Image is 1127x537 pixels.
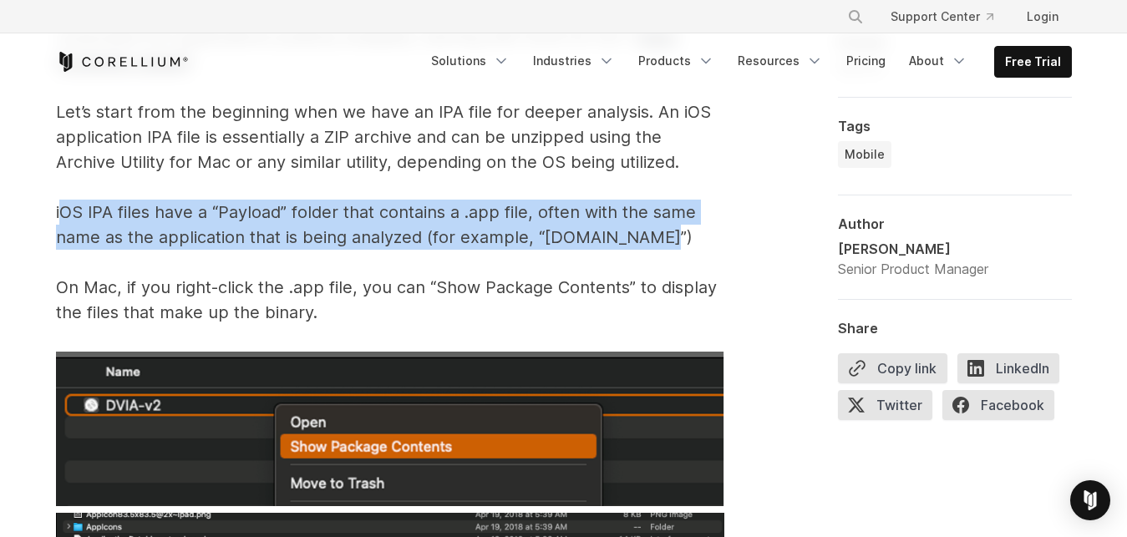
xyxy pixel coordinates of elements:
[838,320,1072,337] div: Share
[840,2,871,32] button: Search
[56,52,189,72] a: Corellium Home
[838,390,942,427] a: Twitter
[899,46,977,76] a: About
[1070,480,1110,520] div: Open Intercom Messenger
[838,141,891,168] a: Mobile
[957,353,1059,383] span: LinkedIn
[838,390,932,420] span: Twitter
[942,390,1064,427] a: Facebook
[957,353,1069,390] a: LinkedIn
[942,390,1054,420] span: Facebook
[1013,2,1072,32] a: Login
[877,2,1007,32] a: Support Center
[728,46,833,76] a: Resources
[523,46,625,76] a: Industries
[827,2,1072,32] div: Navigation Menu
[845,146,885,163] span: Mobile
[838,353,947,383] button: Copy link
[838,259,988,279] div: Senior Product Manager
[836,46,896,76] a: Pricing
[421,46,520,76] a: Solutions
[56,352,724,505] img: DVIA-v2, Show package contents
[838,239,988,259] div: [PERSON_NAME]
[995,47,1071,77] a: Free Trial
[838,118,1072,134] div: Tags
[628,46,724,76] a: Products
[838,215,1072,232] div: Author
[421,46,1072,78] div: Navigation Menu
